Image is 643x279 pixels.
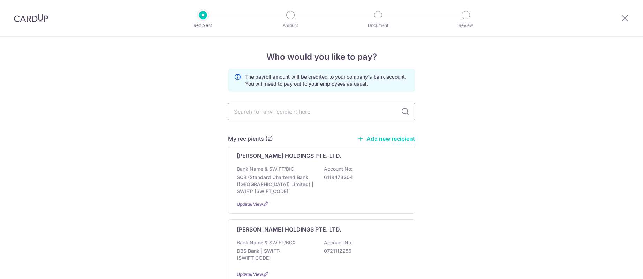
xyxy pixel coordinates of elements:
p: Bank Name & SWIFT/BIC: [237,166,295,172]
p: 6119473304 [324,174,402,181]
a: Add new recipient [357,135,415,142]
p: Account No: [324,239,353,246]
h5: My recipients (2) [228,134,273,143]
p: Document [352,22,404,29]
p: DBS Bank | SWIFT: [SWIFT_CODE] [237,248,315,262]
p: Bank Name & SWIFT/BIC: [237,239,295,246]
a: Update/View [237,272,263,277]
p: Review [440,22,492,29]
p: [PERSON_NAME] HOLDINGS PTE. LTD. [237,152,341,160]
p: 0721112256 [324,248,402,255]
p: Recipient [177,22,229,29]
p: SCB (Standard Chartered Bank ([GEOGRAPHIC_DATA]) Limited) | SWIFT: [SWIFT_CODE] [237,174,315,195]
h4: Who would you like to pay? [228,51,415,63]
p: Account No: [324,166,353,172]
input: Search for any recipient here [228,103,415,120]
p: [PERSON_NAME] HOLDINGS PTE. LTD. [237,225,341,234]
p: The payroll amount will be credited to your company's bank account. You will need to pay out to y... [245,73,409,87]
p: Amount [265,22,316,29]
a: Update/View [237,201,263,207]
img: CardUp [14,14,48,22]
